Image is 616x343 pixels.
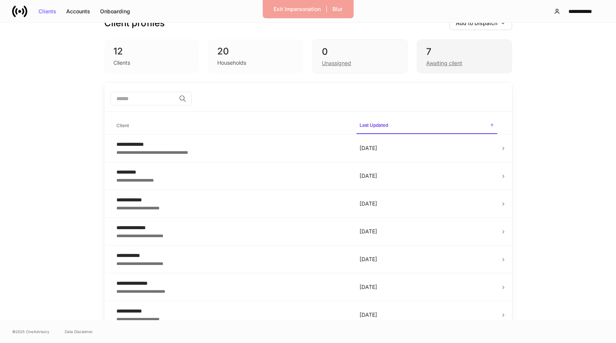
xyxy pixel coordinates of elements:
[104,17,165,29] h3: Client profiles
[274,6,321,12] div: Exit Impersonation
[426,59,462,67] div: Awaiting client
[65,329,93,335] a: Data Disclaimer
[360,200,494,207] p: [DATE]
[116,122,129,129] h6: Client
[417,39,512,73] div: 7Awaiting client
[100,9,130,14] div: Onboarding
[61,5,95,18] button: Accounts
[426,46,502,58] div: 7
[113,45,190,57] div: 12
[66,9,90,14] div: Accounts
[322,59,351,67] div: Unassigned
[360,311,494,319] p: [DATE]
[217,45,294,57] div: 20
[360,228,494,235] p: [DATE]
[38,9,56,14] div: Clients
[12,329,49,335] span: © 2025 OneAdvisory
[113,59,130,67] div: Clients
[449,16,512,30] button: Add to Dispatch
[360,283,494,291] p: [DATE]
[360,255,494,263] p: [DATE]
[328,3,347,15] button: Blur
[312,39,407,73] div: 0Unassigned
[33,5,61,18] button: Clients
[95,5,135,18] button: Onboarding
[269,3,326,15] button: Exit Impersonation
[360,172,494,180] p: [DATE]
[333,6,342,12] div: Blur
[360,121,388,129] h6: Last Updated
[456,21,506,26] div: Add to Dispatch
[322,46,398,58] div: 0
[113,118,350,134] span: Client
[360,144,494,152] p: [DATE]
[357,118,497,134] span: Last Updated
[217,59,246,67] div: Households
